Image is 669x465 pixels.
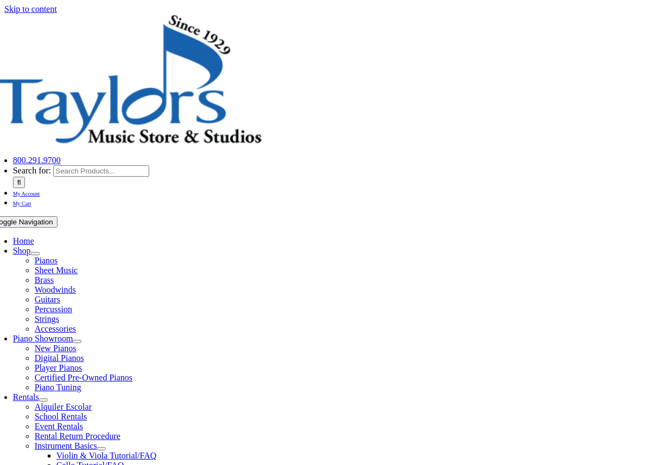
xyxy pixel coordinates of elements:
button: Open submenu of Instrument Basics [97,447,106,450]
a: Event Rentals [35,422,83,431]
a: Violin & Viola Tutorial/FAQ [56,451,157,460]
a: Instrument Basics [35,441,97,450]
a: My Cart [13,198,31,207]
a: Certified Pre-Owned Pianos [35,373,132,382]
span: Search for: [13,166,52,175]
span: My Cart [13,201,31,206]
a: Sheet Music [35,266,78,275]
button: Open submenu of Piano Showroom [73,340,81,343]
a: Accessories [35,324,76,333]
a: 800.291.9700 [13,156,61,165]
a: Strings [35,314,59,324]
a: Pianos [35,256,58,265]
a: Shop [13,246,31,255]
a: Home [13,236,34,246]
a: Digital Pianos [35,353,84,363]
a: Piano Tuning [35,383,81,392]
a: Percussion [35,305,72,314]
button: Open submenu of Rentals [39,398,48,402]
a: New Pianos [35,344,77,353]
a: Skip to content [4,4,57,14]
input: Search [13,177,26,188]
a: Alquiler Escolar [35,402,92,411]
a: Woodwinds [35,285,76,294]
button: Open submenu of Shop [31,252,40,255]
a: Rentals [13,392,39,402]
a: Brass [35,275,54,285]
a: Guitars [35,295,60,304]
a: School Rentals [35,412,87,421]
span: My Account [13,191,40,197]
a: Rental Return Procedure [35,431,120,441]
a: Piano Showroom [13,334,73,343]
a: My Account [13,188,40,197]
a: Player Pianos [35,363,82,372]
input: Search Products... [53,165,149,177]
